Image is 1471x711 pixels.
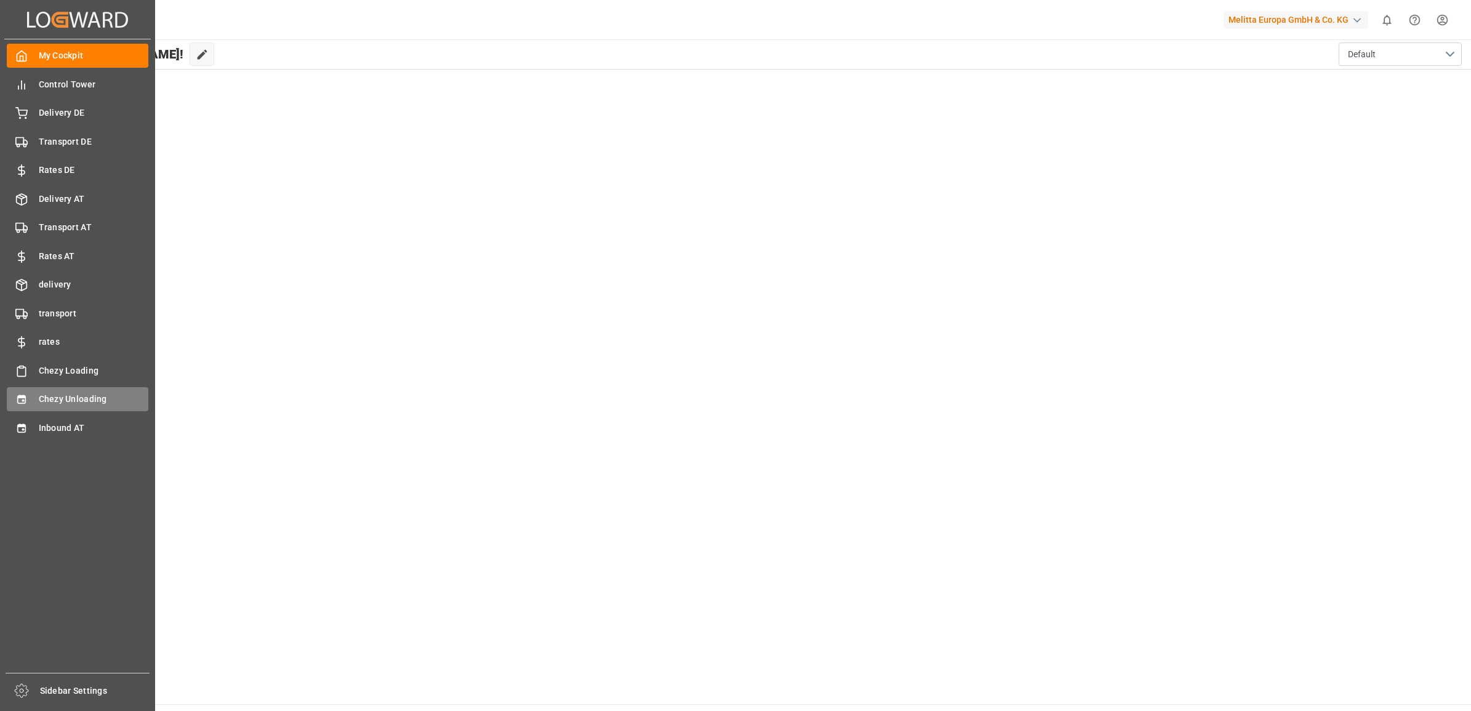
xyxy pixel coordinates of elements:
[39,221,149,234] span: Transport AT
[40,685,150,697] span: Sidebar Settings
[7,129,148,153] a: Transport DE
[1224,8,1373,31] button: Melitta Europa GmbH & Co. KG
[7,187,148,211] a: Delivery AT
[39,335,149,348] span: rates
[7,72,148,96] a: Control Tower
[39,393,149,406] span: Chezy Unloading
[1339,42,1462,66] button: open menu
[1373,6,1401,34] button: show 0 new notifications
[7,44,148,68] a: My Cockpit
[39,422,149,435] span: Inbound AT
[7,244,148,268] a: Rates AT
[39,135,149,148] span: Transport DE
[7,101,148,125] a: Delivery DE
[39,164,149,177] span: Rates DE
[39,278,149,291] span: delivery
[39,78,149,91] span: Control Tower
[7,301,148,325] a: transport
[1224,11,1368,29] div: Melitta Europa GmbH & Co. KG
[39,250,149,263] span: Rates AT
[7,158,148,182] a: Rates DE
[7,358,148,382] a: Chezy Loading
[7,215,148,239] a: Transport AT
[39,307,149,320] span: transport
[1348,48,1376,61] span: Default
[39,364,149,377] span: Chezy Loading
[7,416,148,440] a: Inbound AT
[7,387,148,411] a: Chezy Unloading
[7,330,148,354] a: rates
[39,193,149,206] span: Delivery AT
[7,273,148,297] a: delivery
[39,106,149,119] span: Delivery DE
[39,49,149,62] span: My Cockpit
[1401,6,1429,34] button: Help Center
